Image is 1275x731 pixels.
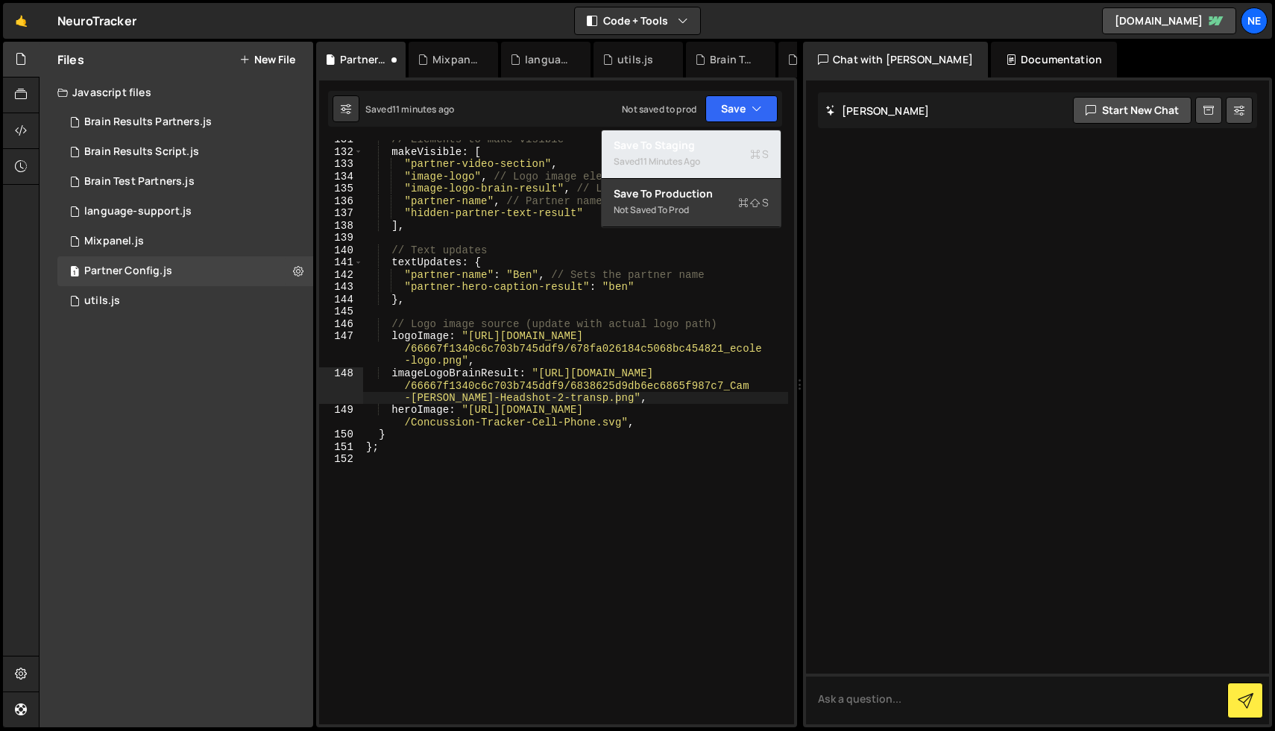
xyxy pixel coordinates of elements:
[614,138,769,153] div: Save to Staging
[705,95,778,122] button: Save
[319,330,363,367] div: 147
[1102,7,1236,34] a: [DOMAIN_NAME]
[319,195,363,208] div: 136
[392,103,454,115] div: 11 minutes ago
[3,3,40,39] a: 🤙
[57,51,84,68] h2: Files
[319,404,363,428] div: 149
[365,103,454,115] div: Saved
[432,52,480,67] div: Mixpanel.js
[319,306,363,318] div: 145
[84,175,195,189] div: Brain Test Partners.js
[614,201,769,219] div: Not saved to prod
[614,186,769,201] div: Save to Production
[319,367,363,405] div: 148
[602,130,781,179] button: Save to StagingS Saved11 minutes ago
[1241,7,1268,34] a: Ne
[84,235,144,248] div: Mixpanel.js
[84,294,120,308] div: utils.js
[738,195,769,210] span: S
[319,146,363,159] div: 132
[575,7,700,34] button: Code + Tools
[319,281,363,294] div: 143
[319,232,363,244] div: 139
[750,147,769,162] span: S
[84,205,192,218] div: language-support.js
[57,256,313,286] div: 10193/44615.js
[57,137,313,167] div: 10193/22950.js
[319,256,363,269] div: 141
[825,104,929,118] h2: [PERSON_NAME]
[84,145,199,159] div: Brain Results Script.js
[319,171,363,183] div: 134
[319,269,363,282] div: 142
[622,103,696,115] div: Not saved to prod
[340,52,388,67] div: Partner Config.js
[40,77,313,107] div: Javascript files
[57,12,136,30] div: NeuroTracker
[602,179,781,227] button: Save to ProductionS Not saved to prod
[319,441,363,454] div: 151
[84,265,172,278] div: Partner Config.js
[319,453,363,466] div: 152
[319,244,363,257] div: 140
[617,52,653,67] div: utils.js
[57,107,313,137] div: 10193/42700.js
[319,428,363,441] div: 150
[640,155,700,168] div: 11 minutes ago
[319,294,363,306] div: 144
[991,42,1117,77] div: Documentation
[319,207,363,220] div: 137
[319,220,363,232] div: 138
[710,52,758,67] div: Brain Test Partners.js
[84,115,212,129] div: Brain Results Partners.js
[525,52,573,67] div: language-support.js
[70,267,79,279] span: 1
[319,183,363,195] div: 135
[803,42,988,77] div: Chat with [PERSON_NAME]
[57,197,313,227] div: 10193/29405.js
[239,54,295,66] button: New File
[57,167,313,197] div: 10193/29054.js
[319,158,363,171] div: 133
[614,153,769,171] div: Saved
[319,133,363,146] div: 131
[1073,97,1191,124] button: Start new chat
[319,318,363,331] div: 146
[57,227,313,256] div: 10193/36817.js
[57,286,313,316] div: 10193/22976.js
